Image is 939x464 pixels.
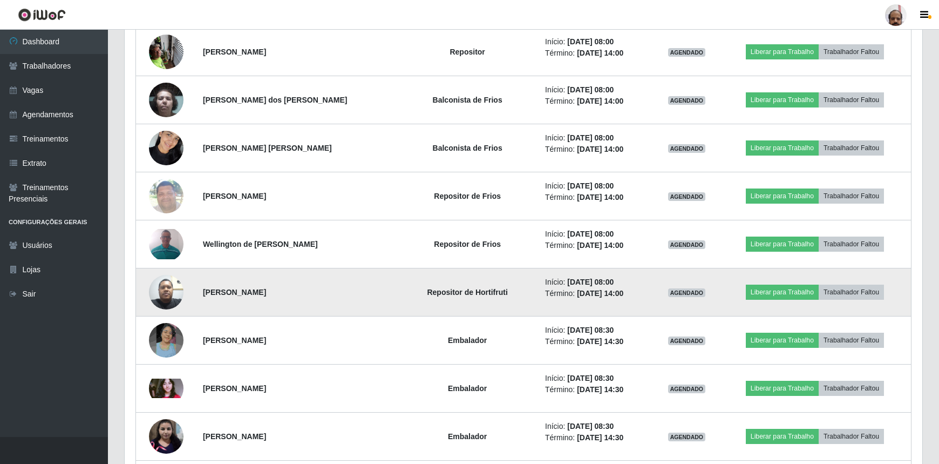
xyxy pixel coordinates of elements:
[545,144,648,155] li: Término:
[545,336,648,347] li: Término:
[448,432,487,441] strong: Embalador
[203,48,266,56] strong: [PERSON_NAME]
[149,29,183,75] img: 1748279738294.jpeg
[149,323,183,358] img: 1675378096176.jpeg
[819,237,884,252] button: Trabalhador Faltou
[567,37,614,46] time: [DATE] 08:00
[668,192,706,201] span: AGENDADO
[545,277,648,288] li: Início:
[149,379,183,398] img: 1701478109085.jpeg
[668,96,706,105] span: AGENDADO
[448,384,487,393] strong: Embalador
[567,181,614,190] time: [DATE] 08:00
[545,180,648,192] li: Início:
[545,96,648,107] li: Término:
[567,278,614,286] time: [DATE] 08:00
[567,230,614,238] time: [DATE] 08:00
[819,189,884,204] button: Trabalhador Faltou
[18,8,66,22] img: CoreUI Logo
[746,381,819,396] button: Liberar para Trabalho
[149,125,183,171] img: 1736860936757.jpeg
[149,419,183,454] img: 1725571179961.jpeg
[545,325,648,336] li: Início:
[149,173,183,219] img: 1697490161329.jpeg
[203,96,348,104] strong: [PERSON_NAME] dos [PERSON_NAME]
[567,326,614,334] time: [DATE] 08:30
[746,237,819,252] button: Liberar para Trabalho
[203,288,266,297] strong: [PERSON_NAME]
[149,77,183,123] img: 1657575579568.jpeg
[545,48,648,59] li: Término:
[668,144,706,153] span: AGENDADO
[545,421,648,432] li: Início:
[545,288,648,299] li: Término:
[668,385,706,393] span: AGENDADO
[203,384,266,393] strong: [PERSON_NAME]
[448,336,487,345] strong: Embalador
[668,240,706,249] span: AGENDADO
[567,422,614,431] time: [DATE] 08:30
[577,241,623,250] time: [DATE] 14:00
[668,288,706,297] span: AGENDADO
[577,193,623,201] time: [DATE] 14:00
[577,433,623,442] time: [DATE] 14:30
[203,144,332,152] strong: [PERSON_NAME] [PERSON_NAME]
[203,432,266,441] strong: [PERSON_NAME]
[746,92,819,107] button: Liberar para Trabalho
[545,132,648,144] li: Início:
[668,433,706,441] span: AGENDADO
[746,429,819,444] button: Liberar para Trabalho
[434,192,501,200] strong: Repositor de Frios
[819,44,884,59] button: Trabalhador Faltou
[819,285,884,300] button: Trabalhador Faltou
[819,140,884,156] button: Trabalhador Faltou
[577,337,623,346] time: [DATE] 14:30
[450,48,485,56] strong: Repositor
[545,240,648,251] li: Término:
[819,429,884,444] button: Trabalhador Faltou
[545,84,648,96] li: Início:
[545,373,648,384] li: Início:
[427,288,507,297] strong: Repositor de Hortifruti
[545,432,648,443] li: Término:
[545,36,648,48] li: Início:
[545,384,648,395] li: Término:
[567,85,614,94] time: [DATE] 08:00
[434,240,501,248] strong: Repositor de Frios
[746,333,819,348] button: Liberar para Trabalho
[746,140,819,156] button: Liberar para Trabalho
[746,44,819,59] button: Liberar para Trabalho
[203,240,318,248] strong: Wellington de [PERSON_NAME]
[577,385,623,394] time: [DATE] 14:30
[746,189,819,204] button: Liberar para Trabalho
[567,133,614,142] time: [DATE] 08:00
[668,48,706,57] span: AGENDADO
[149,229,183,259] img: 1724302399832.jpeg
[746,285,819,300] button: Liberar para Trabalho
[149,269,183,315] img: 1755624541538.jpeg
[545,192,648,203] li: Término:
[433,96,502,104] strong: Balconista de Frios
[819,92,884,107] button: Trabalhador Faltou
[668,337,706,345] span: AGENDADO
[577,97,623,105] time: [DATE] 14:00
[567,374,614,382] time: [DATE] 08:30
[203,336,266,345] strong: [PERSON_NAME]
[545,228,648,240] li: Início:
[433,144,502,152] strong: Balconista de Frios
[577,289,623,298] time: [DATE] 14:00
[577,49,623,57] time: [DATE] 14:00
[819,333,884,348] button: Trabalhador Faltou
[819,381,884,396] button: Trabalhador Faltou
[577,145,623,153] time: [DATE] 14:00
[203,192,266,200] strong: [PERSON_NAME]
